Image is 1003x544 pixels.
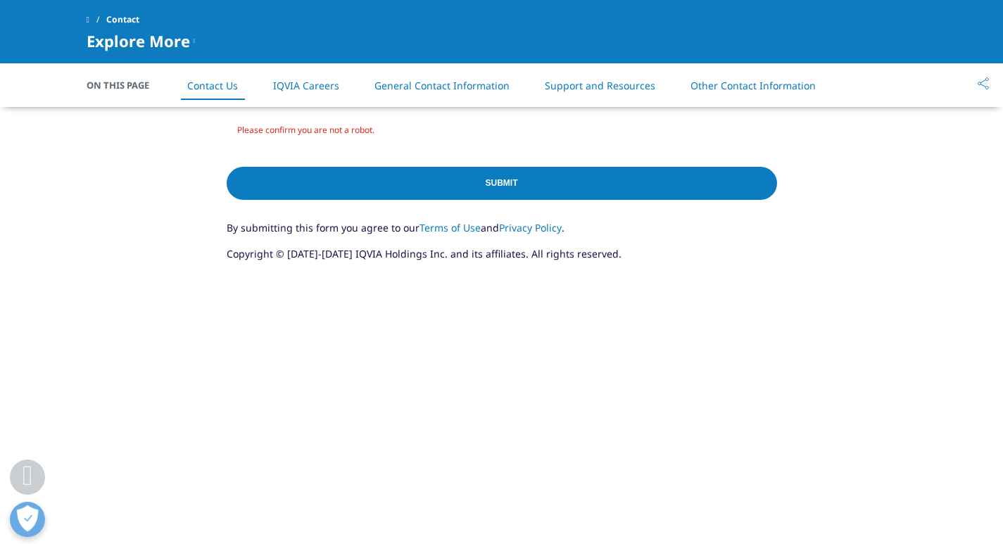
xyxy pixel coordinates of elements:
[10,502,45,537] button: Open Preferences
[227,246,777,272] p: Copyright © [DATE]-[DATE] IQVIA Holdings Inc. and its affiliates. All rights reserved.
[87,32,190,49] span: Explore More
[237,124,374,136] span: Please confirm you are not a robot.
[690,79,816,92] a: Other Contact Information
[227,220,777,246] p: By submitting this form you agree to our and .
[87,78,164,92] span: On This Page
[374,79,510,92] a: General Contact Information
[187,79,238,92] a: Contact Us
[273,79,339,92] a: IQVIA Careers
[499,221,562,234] a: Privacy Policy
[227,167,777,200] input: Submit
[420,221,481,234] a: Terms of Use
[545,79,655,92] a: Support and Resources
[106,7,139,32] span: Contact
